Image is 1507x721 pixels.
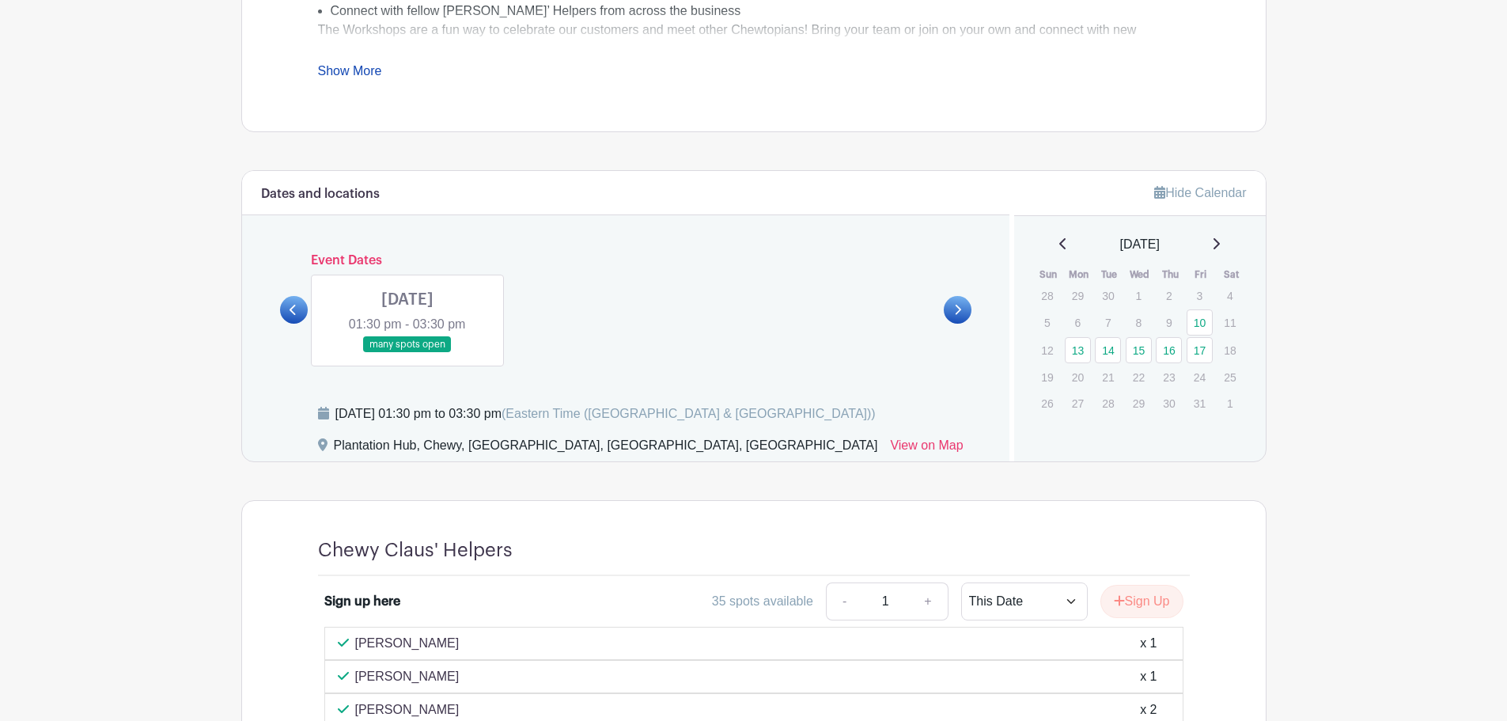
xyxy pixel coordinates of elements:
[908,582,948,620] a: +
[1156,310,1182,335] p: 9
[318,21,1190,154] div: The Workshops are a fun way to celebrate our customers and meet other Chewtopians! Bring your tea...
[1126,365,1152,389] p: 22
[1094,267,1125,283] th: Tue
[1095,365,1121,389] p: 21
[1034,283,1060,308] p: 28
[1217,338,1243,362] p: 18
[1095,283,1121,308] p: 30
[1126,283,1152,308] p: 1
[1217,391,1243,416] p: 1
[1125,267,1156,283] th: Wed
[826,582,862,620] a: -
[1217,310,1243,335] p: 11
[1140,700,1157,719] div: x 2
[1187,283,1213,308] p: 3
[1140,634,1157,653] div: x 1
[334,436,878,461] div: Plantation Hub, Chewy, [GEOGRAPHIC_DATA], [GEOGRAPHIC_DATA], [GEOGRAPHIC_DATA]
[261,187,380,202] h6: Dates and locations
[1034,310,1060,335] p: 5
[1186,267,1217,283] th: Fri
[1187,391,1213,416] p: 31
[318,539,513,562] h4: Chewy Claus' Helpers
[1065,337,1091,363] a: 13
[1187,337,1213,363] a: 17
[1126,310,1152,335] p: 8
[1156,391,1182,416] p: 30
[1154,186,1246,199] a: Hide Calendar
[1065,283,1091,308] p: 29
[331,2,1190,21] li: Connect with fellow [PERSON_NAME]’ Helpers from across the business
[335,404,876,423] div: [DATE] 01:30 pm to 03:30 pm
[1034,338,1060,362] p: 12
[1126,391,1152,416] p: 29
[1217,283,1243,308] p: 4
[1064,267,1095,283] th: Mon
[1140,667,1157,686] div: x 1
[890,436,963,461] a: View on Map
[502,407,876,420] span: (Eastern Time ([GEOGRAPHIC_DATA] & [GEOGRAPHIC_DATA]))
[1155,267,1186,283] th: Thu
[1065,365,1091,389] p: 20
[308,253,945,268] h6: Event Dates
[1126,337,1152,363] a: 15
[1034,365,1060,389] p: 19
[1095,337,1121,363] a: 14
[355,634,460,653] p: [PERSON_NAME]
[1095,391,1121,416] p: 28
[1156,365,1182,389] p: 23
[1217,365,1243,389] p: 25
[1156,337,1182,363] a: 16
[712,592,813,611] div: 35 spots available
[355,667,460,686] p: [PERSON_NAME]
[1095,310,1121,335] p: 7
[1100,585,1183,618] button: Sign Up
[355,700,460,719] p: [PERSON_NAME]
[1216,267,1247,283] th: Sat
[1034,391,1060,416] p: 26
[1156,283,1182,308] p: 2
[1120,235,1160,254] span: [DATE]
[324,592,400,611] div: Sign up here
[1065,310,1091,335] p: 6
[1065,391,1091,416] p: 27
[318,64,382,84] a: Show More
[1033,267,1064,283] th: Sun
[1187,309,1213,336] a: 10
[1187,365,1213,389] p: 24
